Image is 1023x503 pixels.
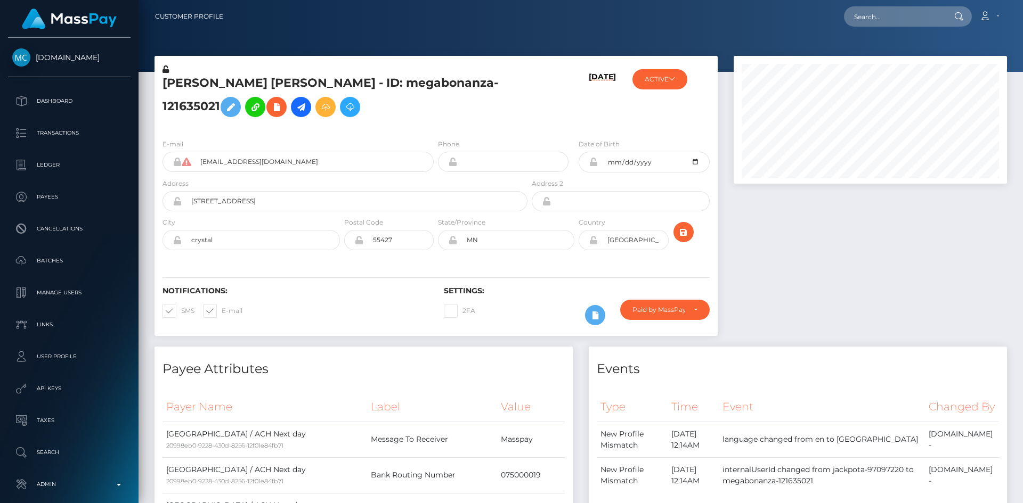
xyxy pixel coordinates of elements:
[12,413,126,428] p: Taxes
[8,343,131,370] a: User Profile
[12,189,126,205] p: Payees
[497,392,565,422] th: Value
[632,69,687,89] button: ACTIVE
[668,392,719,422] th: Time
[12,221,126,237] p: Cancellations
[632,306,685,314] div: Paid by MassPay
[12,444,126,460] p: Search
[497,422,565,457] td: Masspay
[444,286,709,295] h6: Settings:
[719,422,924,457] td: language changed from en to [GEOGRAPHIC_DATA]
[166,442,283,449] small: 20998eb0-9228-430d-8256-12f01e84fb71
[291,97,311,117] a: Initiate Payout
[925,422,999,457] td: [DOMAIN_NAME] -
[22,9,117,29] img: MassPay Logo
[12,125,126,141] p: Transactions
[597,392,668,422] th: Type
[8,184,131,210] a: Payees
[8,152,131,178] a: Ledger
[12,48,30,67] img: McLuck.com
[163,457,367,493] td: [GEOGRAPHIC_DATA] / ACH Next day
[719,457,924,493] td: internalUserId changed from jackpota-97097220 to megabonanza-121635021
[8,248,131,274] a: Batches
[163,360,565,378] h4: Payee Attributes
[8,407,131,434] a: Taxes
[668,422,719,457] td: [DATE] 12:14AM
[438,218,485,227] label: State/Province
[8,471,131,498] a: Admin
[438,139,459,149] label: Phone
[597,422,668,457] td: New Profile Mismatch
[597,457,668,493] td: New Profile Mismatch
[12,476,126,492] p: Admin
[155,5,223,28] a: Customer Profile
[163,392,367,422] th: Payer Name
[589,72,616,126] h6: [DATE]
[8,279,131,306] a: Manage Users
[12,253,126,269] p: Batches
[8,375,131,402] a: API Keys
[163,304,194,318] label: SMS
[444,304,475,318] label: 2FA
[12,285,126,301] p: Manage Users
[12,157,126,173] p: Ledger
[620,300,710,320] button: Paid by MassPay
[367,422,497,457] td: Message To Receiver
[925,392,999,422] th: Changed By
[579,139,620,149] label: Date of Birth
[925,457,999,493] td: [DOMAIN_NAME] -
[579,218,605,227] label: Country
[163,422,367,457] td: [GEOGRAPHIC_DATA] / ACH Next day
[203,304,242,318] label: E-mail
[719,392,924,422] th: Event
[12,381,126,397] p: API Keys
[497,457,565,493] td: 075000019
[8,88,131,114] a: Dashboard
[844,6,944,27] input: Search...
[8,439,131,466] a: Search
[8,311,131,338] a: Links
[8,216,131,242] a: Cancellations
[8,120,131,146] a: Transactions
[163,139,183,149] label: E-mail
[166,477,283,485] small: 20998eb0-9228-430d-8256-12f01e84fb71
[597,360,999,378] h4: Events
[163,218,175,227] label: City
[163,75,522,122] h5: [PERSON_NAME] [PERSON_NAME] - ID: megabonanza-121635021
[367,457,497,493] td: Bank Routing Number
[163,179,189,188] label: Address
[182,158,191,166] i: Cannot communicate with payees of this client directly
[12,317,126,333] p: Links
[532,179,563,188] label: Address 2
[8,53,131,62] span: [DOMAIN_NAME]
[163,286,428,295] h6: Notifications:
[367,392,497,422] th: Label
[12,349,126,365] p: User Profile
[344,218,383,227] label: Postal Code
[12,93,126,109] p: Dashboard
[668,457,719,493] td: [DATE] 12:14AM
